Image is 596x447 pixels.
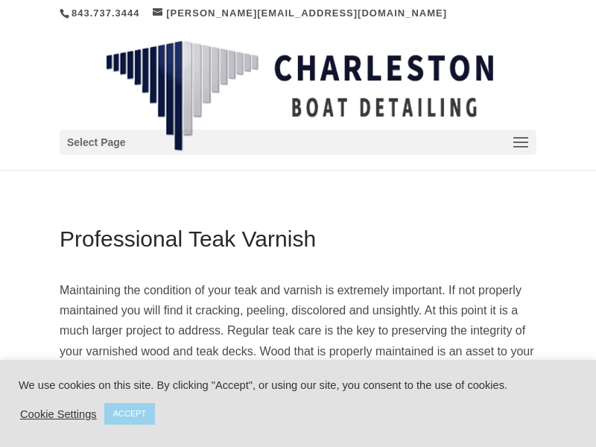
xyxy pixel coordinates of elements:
[104,403,156,425] a: ACCEPT
[72,7,140,19] a: 843.737.3444
[60,228,536,258] h1: Professional Teak Varnish
[19,378,577,392] div: We use cookies on this site. By clicking "Accept", or using our site, you consent to the use of c...
[153,7,447,19] a: [PERSON_NAME][EMAIL_ADDRESS][DOMAIN_NAME]
[20,408,97,421] a: Cookie Settings
[67,134,126,151] span: Select Page
[106,40,493,152] img: Charleston Boat Detailing
[60,280,536,443] p: Maintaining the condition of your teak and varnish is extremely important. If not properly mainta...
